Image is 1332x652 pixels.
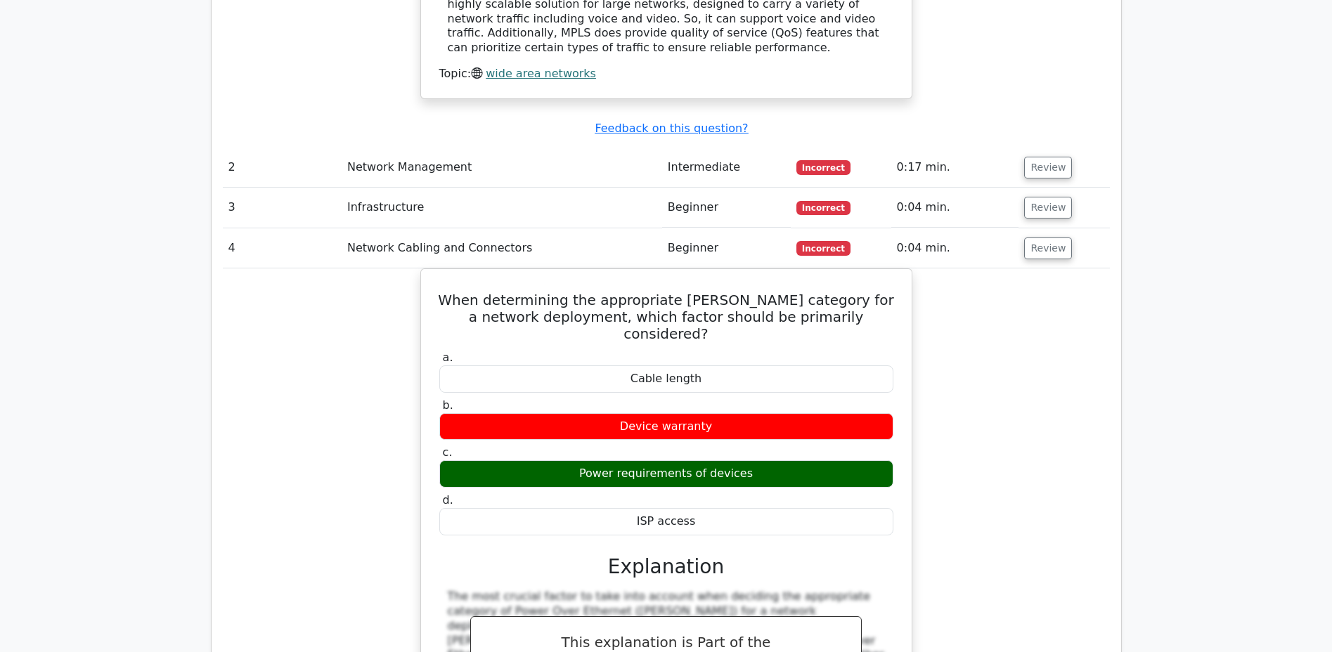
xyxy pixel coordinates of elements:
span: b. [443,398,453,412]
div: Power requirements of devices [439,460,893,488]
div: Cable length [439,365,893,393]
td: Intermediate [662,148,791,188]
button: Review [1024,157,1072,178]
td: Beginner [662,228,791,268]
td: 4 [223,228,342,268]
td: 3 [223,188,342,228]
td: Infrastructure [342,188,662,228]
td: 0:17 min. [891,148,1019,188]
td: 2 [223,148,342,188]
button: Review [1024,197,1072,219]
td: Beginner [662,188,791,228]
span: d. [443,493,453,507]
td: Network Management [342,148,662,188]
a: Feedback on this question? [595,122,748,135]
div: Topic: [439,67,893,81]
a: wide area networks [486,67,596,80]
h3: Explanation [448,555,885,579]
h5: When determining the appropriate [PERSON_NAME] category for a network deployment, which factor sh... [438,292,895,342]
span: a. [443,351,453,364]
button: Review [1024,237,1072,259]
span: Incorrect [796,201,851,215]
span: Incorrect [796,241,851,255]
span: Incorrect [796,160,851,174]
td: 0:04 min. [891,188,1019,228]
td: 0:04 min. [891,228,1019,268]
span: c. [443,445,453,459]
div: Device warranty [439,413,893,441]
div: ISP access [439,508,893,535]
td: Network Cabling and Connectors [342,228,662,268]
